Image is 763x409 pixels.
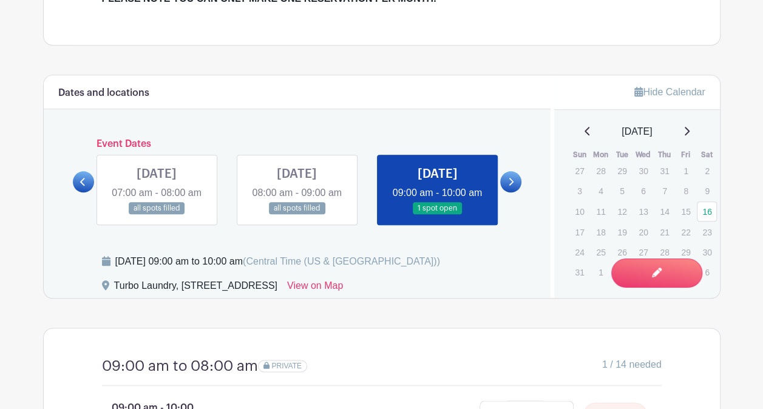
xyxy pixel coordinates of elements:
p: 1 [676,161,696,180]
th: Fri [675,149,696,161]
p: 31 [569,263,589,282]
h6: Dates and locations [58,87,149,99]
p: 6 [697,263,717,282]
p: 20 [633,223,653,242]
span: (Central Time (US & [GEOGRAPHIC_DATA])) [243,256,440,266]
p: 23 [697,223,717,242]
p: 27 [633,243,653,262]
p: 8 [676,181,696,200]
p: 30 [697,243,717,262]
th: Tue [611,149,632,161]
p: 22 [676,223,696,242]
p: 6 [633,181,653,200]
th: Wed [632,149,654,161]
p: 7 [654,181,674,200]
p: 3 [569,181,589,200]
a: Hide Calendar [634,87,705,97]
p: 14 [654,202,674,221]
p: 2 [697,161,717,180]
th: Thu [654,149,675,161]
p: 10 [569,202,589,221]
p: 13 [633,202,653,221]
p: 11 [591,202,611,221]
a: 16 [697,201,717,221]
p: 5 [612,181,632,200]
p: 29 [612,161,632,180]
p: 28 [654,243,674,262]
div: [DATE] 09:00 am to 10:00 am [115,254,440,269]
p: 27 [569,161,589,180]
p: 29 [676,243,696,262]
span: 1 / 14 needed [602,357,662,372]
p: 25 [591,243,611,262]
p: 4 [591,181,611,200]
p: 17 [569,223,589,242]
p: 30 [633,161,653,180]
p: 24 [569,243,589,262]
p: 18 [591,223,611,242]
h6: Event Dates [94,138,501,150]
div: Turbo Laundry, [STREET_ADDRESS] [114,279,277,298]
th: Sun [569,149,590,161]
span: [DATE] [622,124,652,139]
p: 28 [591,161,611,180]
th: Sat [696,149,717,161]
span: PRIVATE [271,362,302,370]
p: 26 [612,243,632,262]
p: 19 [612,223,632,242]
a: View on Map [287,279,343,298]
p: 9 [697,181,717,200]
p: 1 [591,263,611,282]
h4: 09:00 am to 08:00 am [102,357,258,375]
p: 21 [654,223,674,242]
th: Mon [590,149,611,161]
p: 12 [612,202,632,221]
p: 31 [654,161,674,180]
p: 15 [676,202,696,221]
